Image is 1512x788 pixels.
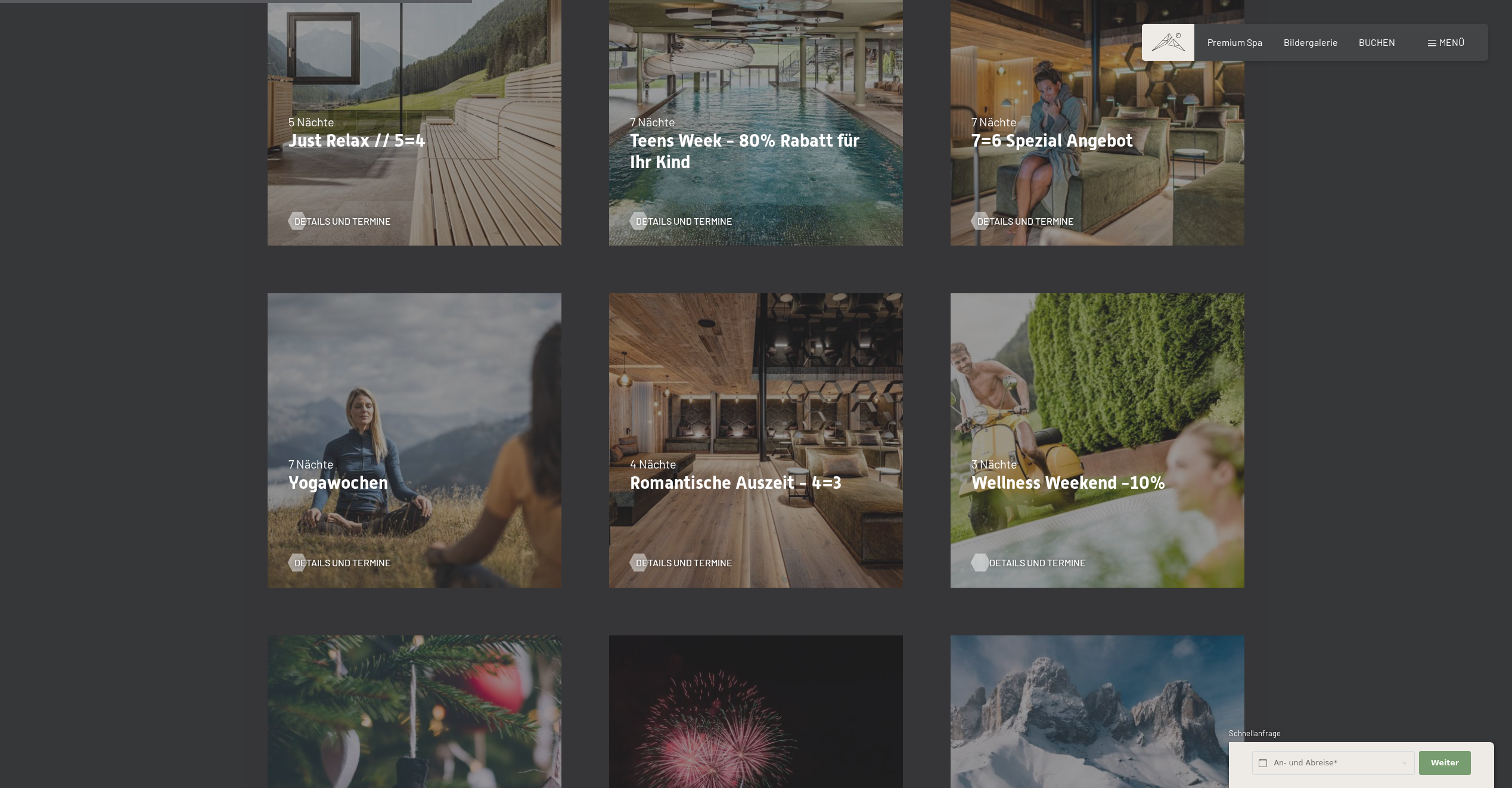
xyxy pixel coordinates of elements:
[630,472,882,494] p: Romantische Auszeit - 4=3
[1207,36,1262,48] a: Premium Spa
[971,215,1074,228] a: Details und Termine
[1284,36,1338,48] a: Bildergalerie
[989,556,1086,569] span: Details und Termine
[1419,751,1470,775] button: Weiter
[288,114,334,129] span: 5 Nächte
[288,130,541,151] p: Just Relax // 5=4
[1229,728,1281,738] span: Schnellanfrage
[294,215,391,228] span: Details und Termine
[971,114,1017,129] span: 7 Nächte
[294,556,391,569] span: Details und Termine
[636,556,732,569] span: Details und Termine
[636,215,732,228] span: Details und Termine
[288,472,541,494] p: Yogawochen
[971,556,1074,569] a: Details und Termine
[288,457,334,471] span: 7 Nächte
[630,114,675,129] span: 7 Nächte
[288,215,391,228] a: Details und Termine
[977,215,1074,228] span: Details und Termine
[971,457,1017,471] span: 3 Nächte
[1359,36,1395,48] a: BUCHEN
[1439,36,1464,48] span: Menü
[630,457,676,471] span: 4 Nächte
[630,556,732,569] a: Details und Termine
[1431,758,1459,768] span: Weiter
[630,215,732,228] a: Details und Termine
[971,472,1224,494] p: Wellness Weekend -10%
[971,130,1224,151] p: 7=6 Spezial Angebot
[288,556,391,569] a: Details und Termine
[630,130,882,173] p: Teens Week - 80% Rabatt für Ihr Kind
